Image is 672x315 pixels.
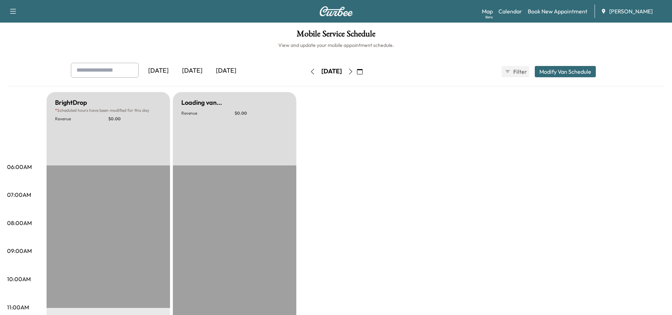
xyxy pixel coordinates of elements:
[181,98,222,108] h5: Loading van...
[482,7,493,16] a: MapBeta
[7,303,29,311] p: 11:00AM
[7,247,32,255] p: 09:00AM
[7,163,32,171] p: 06:00AM
[7,190,31,199] p: 07:00AM
[181,110,235,116] p: Revenue
[7,42,665,49] h6: View and update your mobile appointment schedule.
[609,7,653,16] span: [PERSON_NAME]
[513,67,526,76] span: Filter
[7,219,32,227] p: 08:00AM
[141,63,175,79] div: [DATE]
[321,67,342,76] div: [DATE]
[498,7,522,16] a: Calendar
[235,110,288,116] p: $ 0.00
[485,14,493,20] div: Beta
[209,63,243,79] div: [DATE]
[55,108,162,113] p: Scheduled hours have been modified for this day
[535,66,596,77] button: Modify Van Schedule
[7,275,31,283] p: 10:00AM
[108,116,162,122] p: $ 0.00
[7,30,665,42] h1: Mobile Service Schedule
[175,63,209,79] div: [DATE]
[528,7,587,16] a: Book New Appointment
[55,98,87,108] h5: BrightDrop
[319,6,353,16] img: Curbee Logo
[55,116,108,122] p: Revenue
[502,66,529,77] button: Filter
